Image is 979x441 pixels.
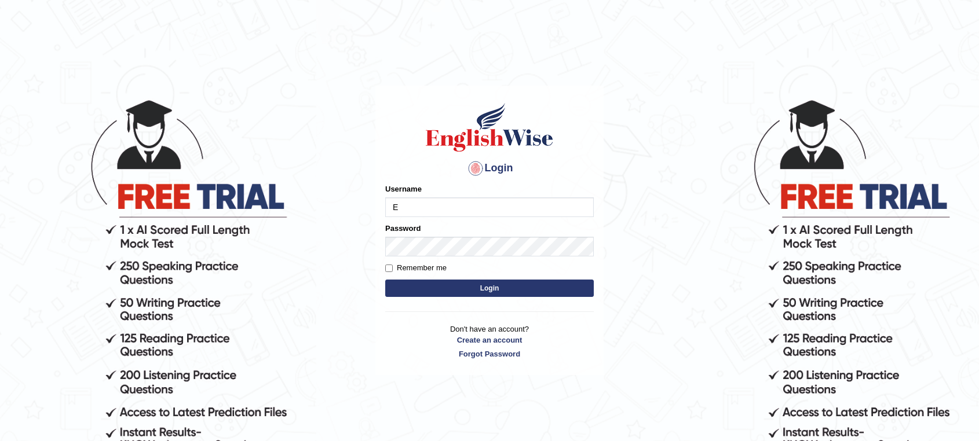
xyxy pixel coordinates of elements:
[423,101,556,153] img: Logo of English Wise sign in for intelligent practice with AI
[385,264,393,272] input: Remember me
[385,262,447,274] label: Remember me
[385,159,594,178] h4: Login
[385,324,594,359] p: Don't have an account?
[385,280,594,297] button: Login
[385,348,594,359] a: Forgot Password
[385,223,421,234] label: Password
[385,183,422,194] label: Username
[385,335,594,346] a: Create an account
